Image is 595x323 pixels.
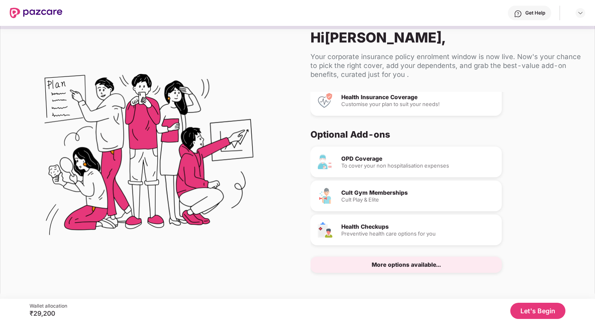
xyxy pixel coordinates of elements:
[310,29,582,46] div: Hi [PERSON_NAME] ,
[514,10,522,18] img: svg+xml;base64,PHN2ZyBpZD0iSGVscC0zMngzMiIgeG1sbnM9Imh0dHA6Ly93d3cudzMub3JnLzIwMDAvc3ZnIiB3aWR0aD...
[341,197,495,202] div: Cult Play & Elite
[341,190,495,195] div: Cult Gym Memberships
[30,303,67,309] div: Wallet allocation
[317,188,333,204] img: Cult Gym Memberships
[45,53,253,261] img: Flex Benefits Illustration
[30,309,67,317] div: ₹29,200
[341,156,495,161] div: OPD Coverage
[372,262,441,268] div: More options available...
[317,154,333,170] img: OPD Coverage
[341,163,495,168] div: To cover your non hospitalisation expenses
[577,10,584,16] img: svg+xml;base64,PHN2ZyBpZD0iRHJvcGRvd24tMzJ4MzIiIHhtbG5zPSJodHRwOi8vd3d3LnczLm9yZy8yMDAwL3N2ZyIgd2...
[317,92,333,108] img: Health Insurance Coverage
[341,231,495,236] div: Preventive health care options for you
[317,222,333,238] img: Health Checkups
[525,10,545,16] div: Get Help
[341,94,495,100] div: Health Insurance Coverage
[310,52,582,79] div: Your corporate insurance policy enrolment window is now live. Now's your chance to pick the right...
[510,303,565,319] button: Let's Begin
[341,102,495,107] div: Customise your plan to suit your needs!
[310,129,575,140] div: Optional Add-ons
[341,224,495,229] div: Health Checkups
[10,8,62,18] img: New Pazcare Logo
